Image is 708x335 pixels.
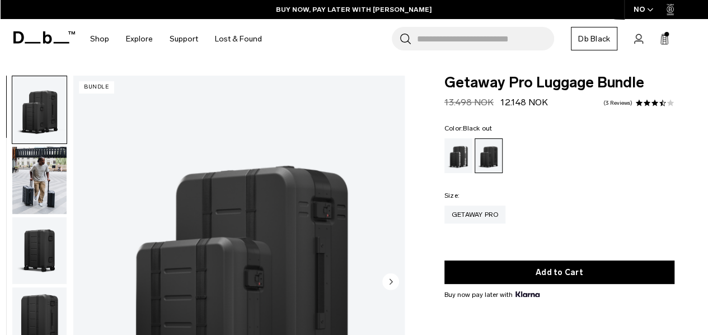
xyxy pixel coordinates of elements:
a: Getaway Pro [444,206,506,224]
a: Black out [475,138,503,173]
legend: Color: [444,125,493,132]
nav: Main Navigation [82,19,270,59]
legend: Size: [444,192,460,199]
a: Silver [444,138,472,173]
span: Buy now pay later with [444,290,540,300]
img: Getaway Pro Luggage Bundle [12,147,67,214]
button: Getaway Pro Luggage Bundle [12,76,67,144]
span: Getaway Pro Luggage Bundle [444,76,674,90]
button: Add to Cart [444,260,674,284]
a: BUY NOW, PAY LATER WITH [PERSON_NAME] [276,4,432,15]
a: 3 reviews [603,100,632,106]
s: 13.498 NOK [444,97,494,108]
button: Getaway Pro Luggage Bundle [12,146,67,215]
a: Support [170,19,198,59]
button: Next slide [382,273,399,292]
img: Getaway Pro Luggage Bundle [12,217,67,285]
button: Getaway Pro Luggage Bundle [12,217,67,285]
p: Bundle [79,81,114,93]
a: Lost & Found [215,19,262,59]
span: 12.148 NOK [500,97,548,108]
a: Explore [126,19,153,59]
img: Getaway Pro Luggage Bundle [12,76,67,143]
a: Db Black [571,27,617,50]
span: Black out [463,124,492,132]
img: {"height" => 20, "alt" => "Klarna"} [515,291,540,297]
a: Shop [90,19,109,59]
